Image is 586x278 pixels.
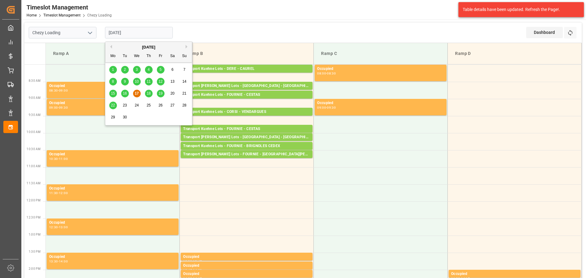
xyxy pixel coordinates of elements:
div: 09:00 [59,89,68,92]
span: 12:30 PM [27,216,41,219]
span: 12 [158,79,162,84]
a: Home [27,13,37,17]
div: Choose Sunday, September 14th, 2025 [181,78,188,85]
input: Type to search/select [29,27,96,38]
div: Pallets: 8,TU: 270,City: [GEOGRAPHIC_DATA],Arrival: [DATE] 00:00:00 [183,89,310,94]
div: 13:45 [193,260,202,263]
button: Previous Month [108,45,112,49]
span: 9:30 AM [29,113,41,117]
div: Choose Friday, September 12th, 2025 [157,78,165,85]
span: 4 [148,67,150,72]
div: 08:30 [327,72,336,75]
div: Transport Kuehne Lots - FOURNIE - CESTAS [183,126,310,132]
span: 10:00 AM [27,130,41,134]
div: Transport Kuehne Lots - FOURNIE - CESTAS [183,92,310,98]
span: 15 [111,91,115,96]
span: 22 [111,103,115,107]
div: Ramp C [319,48,443,59]
span: 29 [111,115,115,119]
div: Occupied [49,186,176,192]
span: 27 [170,103,174,107]
div: Choose Wednesday, September 17th, 2025 [133,90,141,97]
div: 12:00 [59,192,68,194]
div: Choose Tuesday, September 30th, 2025 [121,114,129,121]
div: Occupied [49,151,176,157]
div: Table details have been updated. Refresh the Page!. [463,6,575,13]
div: Pallets: 1,TU: 94,City: [GEOGRAPHIC_DATA],Arrival: [DATE] 00:00:00 [183,98,310,103]
div: 09:30 [59,106,68,109]
div: Occupied [183,254,310,260]
span: 1 [112,67,114,72]
span: 7 [183,67,186,72]
span: 17 [135,91,139,96]
div: Choose Friday, September 19th, 2025 [157,90,165,97]
div: 14:00 [193,269,202,272]
div: Pallets: ,TU: 29,City: CESTAS,Arrival: [DATE] 00:00:00 [183,132,310,137]
div: 08:00 [317,72,326,75]
span: 11 [146,79,150,84]
div: Occupied [49,254,176,260]
div: 13:00 [59,226,68,229]
div: - [58,192,59,194]
span: 11:00 AM [27,164,41,168]
div: Choose Saturday, September 13th, 2025 [169,78,176,85]
div: Pallets: 1,TU: 60,City: [GEOGRAPHIC_DATA],Arrival: [DATE] 00:00:00 [183,140,310,146]
input: DD-MM-YYYY [105,27,173,38]
div: - [58,106,59,109]
div: Transport Kuehne Lots - CORSI - VENDARGUES [183,109,310,115]
span: 9 [124,79,126,84]
span: 19 [158,91,162,96]
div: We [133,52,141,60]
div: Choose Wednesday, September 24th, 2025 [133,102,141,109]
div: Ramp B [185,48,309,59]
span: 12:00 PM [27,199,41,202]
div: Choose Saturday, September 6th, 2025 [169,66,176,74]
div: Choose Saturday, September 27th, 2025 [169,102,176,109]
div: 13:30 [183,260,192,263]
div: Choose Monday, September 1st, 2025 [109,66,117,74]
span: 8 [112,79,114,84]
button: open menu [85,28,94,38]
div: [DATE] [105,44,192,50]
div: - [58,157,59,160]
span: 2:00 PM [29,267,41,270]
div: - [58,260,59,263]
span: 2 [124,67,126,72]
div: Dashboard [526,27,563,38]
div: Choose Thursday, September 18th, 2025 [145,90,153,97]
span: 5 [160,67,162,72]
div: Choose Tuesday, September 23rd, 2025 [121,102,129,109]
span: 8:30 AM [29,79,41,82]
div: - [192,269,193,272]
span: 18 [146,91,150,96]
span: 9:00 AM [29,96,41,99]
div: Choose Monday, September 29th, 2025 [109,114,117,121]
div: Pallets: 23,TU: 117,City: [GEOGRAPHIC_DATA],Arrival: [DATE] 00:00:00 [183,72,310,77]
div: 11:00 [59,157,68,160]
div: - [58,89,59,92]
div: 13:30 [49,260,58,263]
div: - [326,72,327,75]
div: Su [181,52,188,60]
div: Transport [PERSON_NAME] Lots - [GEOGRAPHIC_DATA] - [GEOGRAPHIC_DATA] [183,134,310,140]
span: 6 [172,67,174,72]
div: Choose Wednesday, September 3rd, 2025 [133,66,141,74]
div: Occupied [451,271,578,277]
span: 1:30 PM [29,250,41,253]
div: Th [145,52,153,60]
div: month 2025-09 [107,64,190,123]
div: Choose Tuesday, September 2nd, 2025 [121,66,129,74]
span: 3 [136,67,138,72]
div: Occupied [317,66,444,72]
div: Occupied [49,220,176,226]
div: 09:00 [317,106,326,109]
div: Occupied [49,100,176,106]
div: Occupied [317,100,444,106]
div: Choose Thursday, September 25th, 2025 [145,102,153,109]
div: Choose Wednesday, September 10th, 2025 [133,78,141,85]
div: Transport [PERSON_NAME] Lots - FOURNIE - [GEOGRAPHIC_DATA][PERSON_NAME] [183,151,310,157]
div: 10:30 [49,157,58,160]
div: - [326,106,327,109]
span: 26 [158,103,162,107]
span: 10 [135,79,139,84]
